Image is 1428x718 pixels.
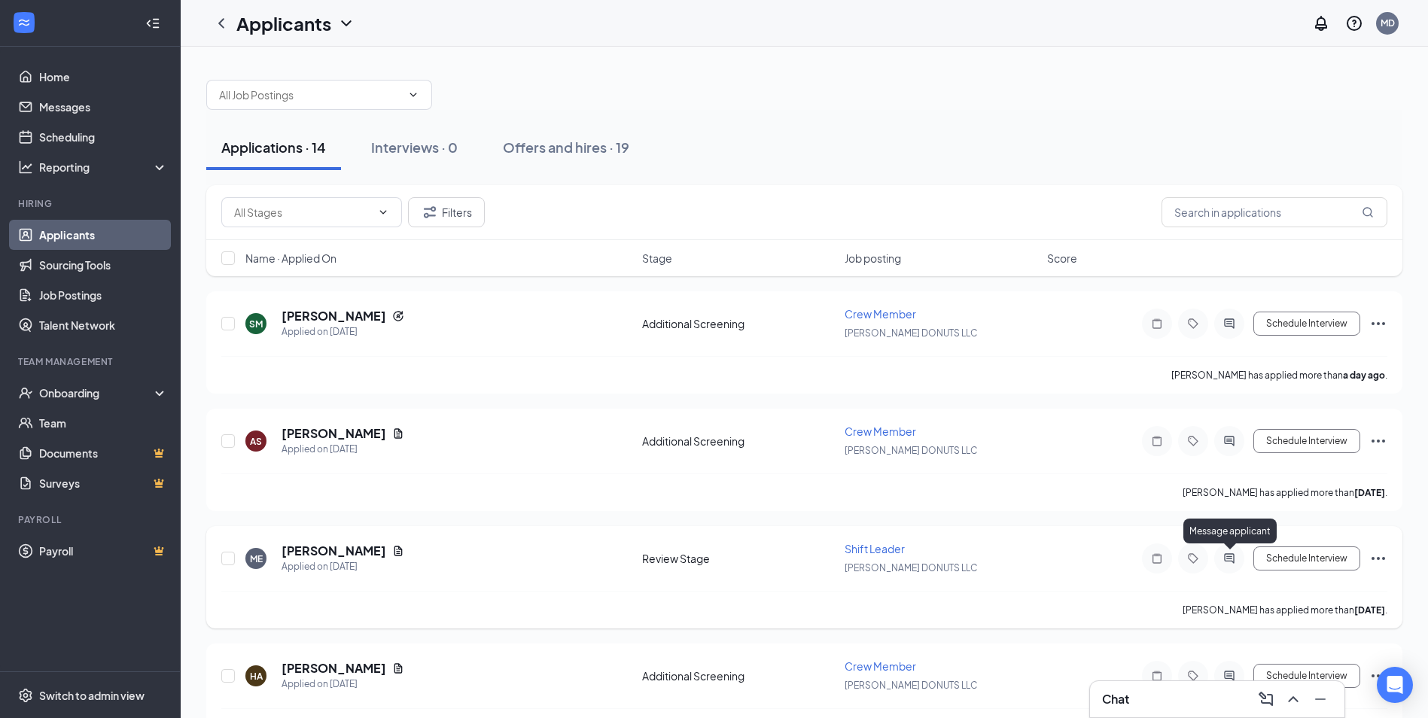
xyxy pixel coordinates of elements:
svg: ChevronLeft [212,14,230,32]
span: Crew Member [845,659,916,673]
button: Filter Filters [408,197,485,227]
span: [PERSON_NAME] DONUTS LLC [845,680,977,691]
svg: UserCheck [18,385,33,400]
button: Schedule Interview [1253,546,1360,570]
div: Onboarding [39,385,155,400]
h5: [PERSON_NAME] [282,308,386,324]
svg: ChevronDown [337,14,355,32]
h5: [PERSON_NAME] [282,660,386,677]
svg: Reapply [392,310,404,322]
svg: ActiveChat [1220,435,1238,447]
span: Crew Member [845,307,916,321]
button: Schedule Interview [1253,312,1360,336]
p: [PERSON_NAME] has applied more than . [1183,604,1387,616]
b: [DATE] [1354,604,1385,616]
svg: Analysis [18,160,33,175]
span: [PERSON_NAME] DONUTS LLC [845,327,977,339]
div: Interviews · 0 [371,138,458,157]
svg: ChevronDown [377,206,389,218]
div: HA [250,670,263,683]
svg: Ellipses [1369,549,1387,567]
span: [PERSON_NAME] DONUTS LLC [845,562,977,573]
div: Applied on [DATE] [282,559,404,574]
div: Message applicant [1183,519,1277,543]
div: Review Stage [642,551,836,566]
div: Payroll [18,513,165,526]
svg: Note [1148,435,1166,447]
a: Home [39,62,168,92]
h1: Applicants [236,11,331,36]
button: Schedule Interview [1253,664,1360,688]
div: Additional Screening [642,316,836,331]
svg: ChevronDown [407,89,419,101]
div: Open Intercom Messenger [1377,667,1413,703]
svg: Ellipses [1369,315,1387,333]
h5: [PERSON_NAME] [282,425,386,442]
svg: Tag [1184,435,1202,447]
svg: MagnifyingGlass [1362,206,1374,218]
svg: Document [392,427,404,440]
svg: ActiveChat [1220,670,1238,682]
div: AS [250,435,262,448]
button: Schedule Interview [1253,429,1360,453]
div: MD [1381,17,1395,29]
button: Minimize [1308,687,1332,711]
svg: Document [392,662,404,674]
input: All Job Postings [219,87,401,103]
a: Messages [39,92,168,122]
b: a day ago [1343,370,1385,381]
div: Reporting [39,160,169,175]
b: [DATE] [1354,487,1385,498]
p: [PERSON_NAME] has applied more than . [1183,486,1387,499]
div: Applied on [DATE] [282,324,404,339]
span: [PERSON_NAME] DONUTS LLC [845,445,977,456]
svg: Ellipses [1369,432,1387,450]
h3: Chat [1102,691,1129,707]
div: Additional Screening [642,668,836,683]
svg: Tag [1184,670,1202,682]
div: ME [250,552,263,565]
div: Switch to admin view [39,688,145,703]
svg: ChevronUp [1284,690,1302,708]
a: Talent Network [39,310,168,340]
svg: Collapse [145,16,160,31]
a: Job Postings [39,280,168,310]
span: Crew Member [845,424,916,438]
svg: QuestionInfo [1345,14,1363,32]
div: Additional Screening [642,434,836,449]
a: Scheduling [39,122,168,152]
span: Job posting [845,251,901,266]
div: Applied on [DATE] [282,677,404,692]
svg: Tag [1184,318,1202,330]
span: Shift Leader [845,542,905,555]
svg: Filter [421,203,439,221]
span: Score [1047,251,1077,266]
svg: Tag [1184,552,1202,564]
a: PayrollCrown [39,536,168,566]
h5: [PERSON_NAME] [282,543,386,559]
a: DocumentsCrown [39,438,168,468]
a: SurveysCrown [39,468,168,498]
div: Offers and hires · 19 [503,138,629,157]
div: Hiring [18,197,165,210]
svg: ActiveChat [1220,318,1238,330]
svg: Settings [18,688,33,703]
div: Applications · 14 [221,138,326,157]
div: Team Management [18,355,165,368]
span: Name · Applied On [245,251,336,266]
input: All Stages [234,204,371,221]
div: SM [249,318,263,330]
input: Search in applications [1162,197,1387,227]
p: [PERSON_NAME] has applied more than . [1171,369,1387,382]
button: ChevronUp [1281,687,1305,711]
svg: Notifications [1312,14,1330,32]
svg: Note [1148,318,1166,330]
svg: Document [392,545,404,557]
a: Team [39,408,168,438]
div: Applied on [DATE] [282,442,404,457]
button: ComposeMessage [1254,687,1278,711]
svg: Ellipses [1369,667,1387,685]
span: Stage [642,251,672,266]
svg: ActiveChat [1220,552,1238,564]
svg: Note [1148,670,1166,682]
